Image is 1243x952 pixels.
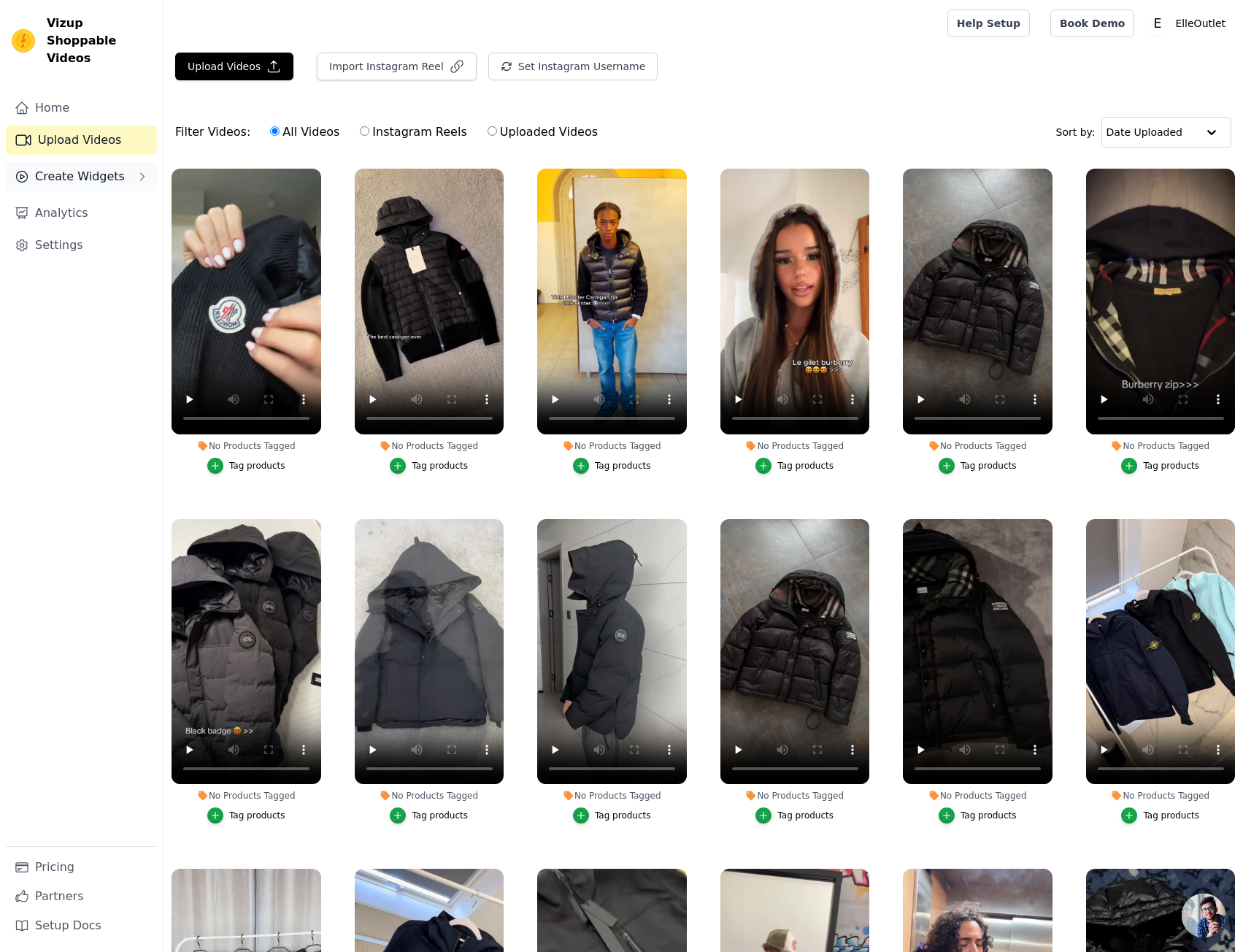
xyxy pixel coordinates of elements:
a: Setup Docs [6,911,157,940]
a: Partners [6,882,157,911]
div: No Products Tagged [720,440,870,452]
p: ElleOutlet [1169,10,1231,37]
button: Tag products [755,458,834,474]
label: Uploaded Videos [487,123,599,142]
input: Uploaded Videos [488,126,497,136]
div: Tag products [1143,460,1199,472]
button: Create Widgets [6,162,157,191]
a: Pricing [6,853,157,882]
div: Ouvrir le chat [1182,894,1225,937]
img: Vizup [12,29,35,53]
div: Tag products [412,810,468,821]
button: Tag products [1121,807,1199,824]
text: E [1154,16,1162,31]
div: Tag products [229,460,285,472]
button: Tag products [573,458,651,474]
button: Tag products [390,458,468,474]
button: Tag products [573,807,651,824]
button: Tag products [939,807,1017,824]
div: Tag products [777,460,834,472]
div: Tag products [595,460,651,472]
div: Tag products [777,810,834,821]
button: Tag products [755,807,834,824]
a: Upload Videos [6,126,157,155]
button: Tag products [390,807,468,824]
div: No Products Tagged [172,440,321,452]
div: No Products Tagged [903,790,1052,802]
div: No Products Tagged [537,790,687,802]
div: Tag products [1143,810,1199,821]
button: Import Instagram Reel [317,53,477,80]
div: Sort by: [1056,117,1232,147]
div: Tag products [961,460,1017,472]
label: All Videos [269,123,340,142]
span: Vizup Shoppable Videos [47,15,151,67]
div: No Products Tagged [720,790,870,802]
button: Upload Videos [175,53,293,80]
div: Tag products [412,460,468,472]
a: Analytics [6,199,157,228]
label: Instagram Reels [359,123,467,142]
div: No Products Tagged [355,790,504,802]
button: Tag products [207,458,285,474]
a: Help Setup [947,9,1030,37]
button: E ElleOutlet [1146,10,1231,37]
button: Tag products [1121,458,1199,474]
div: Tag products [961,810,1017,821]
div: No Products Tagged [1086,440,1236,452]
div: No Products Tagged [537,440,687,452]
span: Create Widgets [35,168,125,185]
input: Instagram Reels [360,126,369,136]
div: No Products Tagged [1086,790,1236,802]
a: Settings [6,231,157,260]
a: Home [6,93,157,123]
button: Tag products [207,807,285,824]
button: Set Instagram Username [488,53,658,80]
input: All Videos [270,126,280,136]
button: Tag products [939,458,1017,474]
div: Tag products [595,810,651,821]
div: Filter Videos: [175,115,606,149]
div: No Products Tagged [355,440,504,452]
div: No Products Tagged [172,790,321,802]
div: Tag products [229,810,285,821]
a: Book Demo [1050,9,1134,37]
div: No Products Tagged [903,440,1052,452]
